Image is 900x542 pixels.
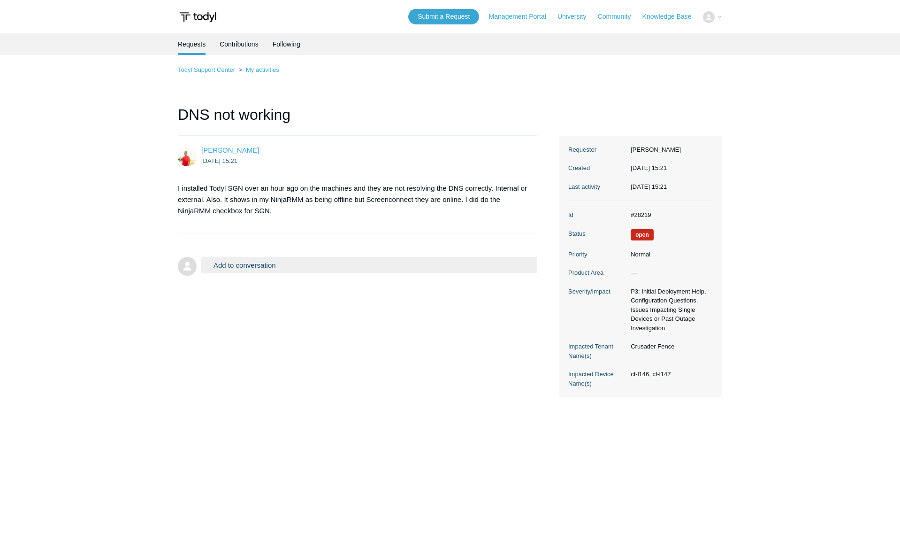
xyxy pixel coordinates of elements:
[626,145,713,155] dd: [PERSON_NAME]
[598,12,641,22] a: Community
[568,210,626,220] dt: Id
[568,342,626,360] dt: Impacted Tenant Name(s)
[557,12,595,22] a: University
[626,287,713,333] dd: P3: Initial Deployment Help, Configuration Questions, Issues Impacting Single Devices or Past Out...
[220,33,259,55] a: Contributions
[201,146,259,154] a: [PERSON_NAME]
[201,157,237,164] time: 2025-09-18T15:21:46Z
[568,250,626,259] dt: Priority
[568,229,626,239] dt: Status
[642,12,701,22] a: Knowledge Base
[489,12,556,22] a: Management Portal
[178,103,537,136] h1: DNS not working
[568,145,626,155] dt: Requester
[568,163,626,173] dt: Created
[568,268,626,278] dt: Product Area
[178,66,235,73] a: Todyl Support Center
[201,146,259,154] span: Nik Margulski
[631,183,667,190] time: 2025-09-18T15:21:46+00:00
[626,370,713,379] dd: cf-l146, cf-l147
[631,164,667,171] time: 2025-09-18T15:21:46+00:00
[626,342,713,351] dd: Crusader Fence
[568,182,626,192] dt: Last activity
[408,9,479,24] a: Submit a Request
[568,287,626,296] dt: Severity/Impact
[626,268,713,278] dd: —
[201,257,537,273] button: Add to conversation
[273,33,300,55] a: Following
[178,33,206,55] li: Requests
[178,66,237,73] li: Todyl Support Center
[626,210,713,220] dd: #28219
[626,250,713,259] dd: Normal
[246,66,279,73] a: My activities
[178,8,218,26] img: Todyl Support Center Help Center home page
[237,66,279,73] li: My activities
[631,229,654,240] span: We are working on a response for you
[568,370,626,388] dt: Impacted Device Name(s)
[178,183,528,217] p: I installed Todyl SGN over an hour ago on the machines and they are not resolving the DNS correct...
